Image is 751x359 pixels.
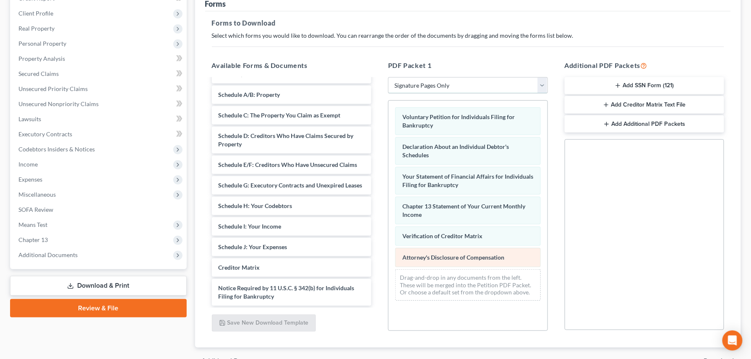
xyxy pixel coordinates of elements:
span: Unsecured Priority Claims [18,85,88,92]
a: Unsecured Nonpriority Claims [12,96,187,112]
span: Your Statement of Financial Affairs for Individuals Filing for Bankruptcy [402,173,533,188]
span: Creditor Matrix [219,264,260,271]
span: Miscellaneous [18,191,56,198]
a: Lawsuits [12,112,187,127]
span: Client Profile [18,10,53,17]
span: Means Test [18,221,47,228]
span: Personal Property [18,40,66,47]
span: Notice Required by 11 U.S.C. § 342(b) for Individuals Filing for Bankruptcy [219,284,355,300]
span: Schedule G: Executory Contracts and Unexpired Leases [219,182,362,189]
span: Unsecured Nonpriority Claims [18,100,99,107]
h5: Forms to Download [212,18,725,28]
h5: Available Forms & Documents [212,60,372,70]
span: Schedule E/F: Creditors Who Have Unsecured Claims [219,161,357,168]
span: Verification of Creditor Matrix [402,232,482,239]
span: Schedule J: Your Expenses [219,243,287,250]
span: Chapter 13 Statement of Your Current Monthly Income [402,203,525,218]
button: Add SSN Form (121) [565,77,725,95]
span: Schedule C: The Property You Claim as Exempt [219,112,341,119]
span: Additional Documents [18,251,78,258]
span: Attorney's Disclosure of Compensation [402,254,504,261]
span: Secured Claims [18,70,59,77]
span: Schedule A/B: Property [219,91,280,98]
span: Voluntary Petition for Individuals Filing for Bankruptcy [402,113,515,129]
span: Declaration About an Individual Debtor's Schedules [402,143,509,159]
a: Unsecured Priority Claims [12,81,187,96]
h5: PDF Packet 1 [388,60,548,70]
span: Lawsuits [18,115,41,122]
p: Select which forms you would like to download. You can rearrange the order of the documents by dr... [212,31,725,40]
span: Schedule I: Your Income [219,223,282,230]
a: Download & Print [10,276,187,296]
span: Property Analysis [18,55,65,62]
a: Property Analysis [12,51,187,66]
span: Executory Contracts [18,130,72,138]
h5: Additional PDF Packets [565,60,725,70]
a: Executory Contracts [12,127,187,142]
button: Add Creditor Matrix Text File [565,96,725,114]
span: Codebtors Insiders & Notices [18,146,95,153]
button: Save New Download Template [212,315,316,332]
button: Add Additional PDF Packets [565,115,725,133]
span: Schedule D: Creditors Who Have Claims Secured by Property [219,132,354,148]
a: SOFA Review [12,202,187,217]
span: Schedule H: Your Codebtors [219,202,292,209]
span: Expenses [18,176,42,183]
a: Secured Claims [12,66,187,81]
span: SOFA Review [18,206,53,213]
span: Chapter 13 [18,236,48,243]
div: Drag-and-drop in any documents from the left. These will be merged into the Petition PDF Packet. ... [395,269,541,301]
div: Open Intercom Messenger [722,330,743,351]
span: Real Property [18,25,55,32]
span: Income [18,161,38,168]
span: Summary of Your Assets and Liabilities [219,70,320,78]
a: Review & File [10,299,187,317]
